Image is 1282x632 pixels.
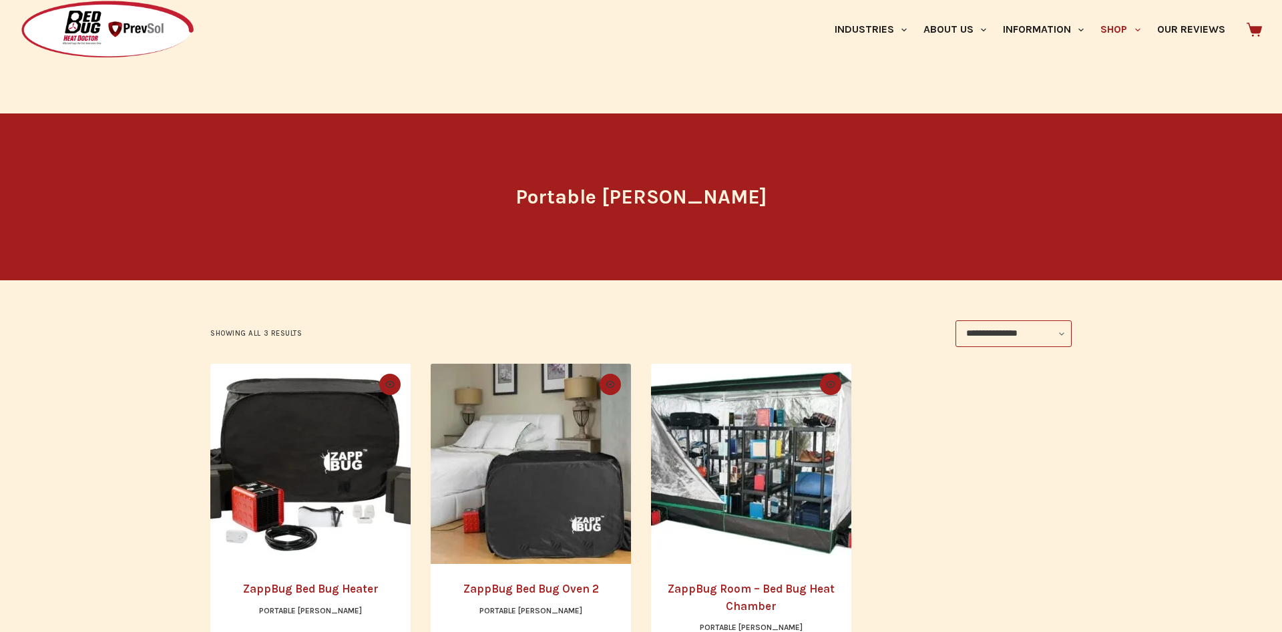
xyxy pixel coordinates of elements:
p: Showing all 3 results [210,328,302,340]
a: Portable [PERSON_NAME] [700,623,803,632]
h1: Portable [PERSON_NAME] [391,182,891,212]
a: ZappBug Bed Bug Heater [210,364,411,564]
a: ZappBug Bed Bug Oven 2 [431,364,631,564]
a: Portable [PERSON_NAME] [259,606,362,615]
a: ZappBug Room – Bed Bug Heat Chamber [668,582,835,613]
a: ZappBug Room - Bed Bug Heat Chamber [651,364,851,564]
button: Quick view toggle [600,374,621,395]
a: ZappBug Bed Bug Oven 2 [463,582,599,595]
button: Quick view toggle [379,374,401,395]
a: Portable [PERSON_NAME] [479,606,582,615]
select: Shop order [955,320,1072,347]
button: Quick view toggle [820,374,841,395]
a: ZappBug Bed Bug Heater [243,582,379,595]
